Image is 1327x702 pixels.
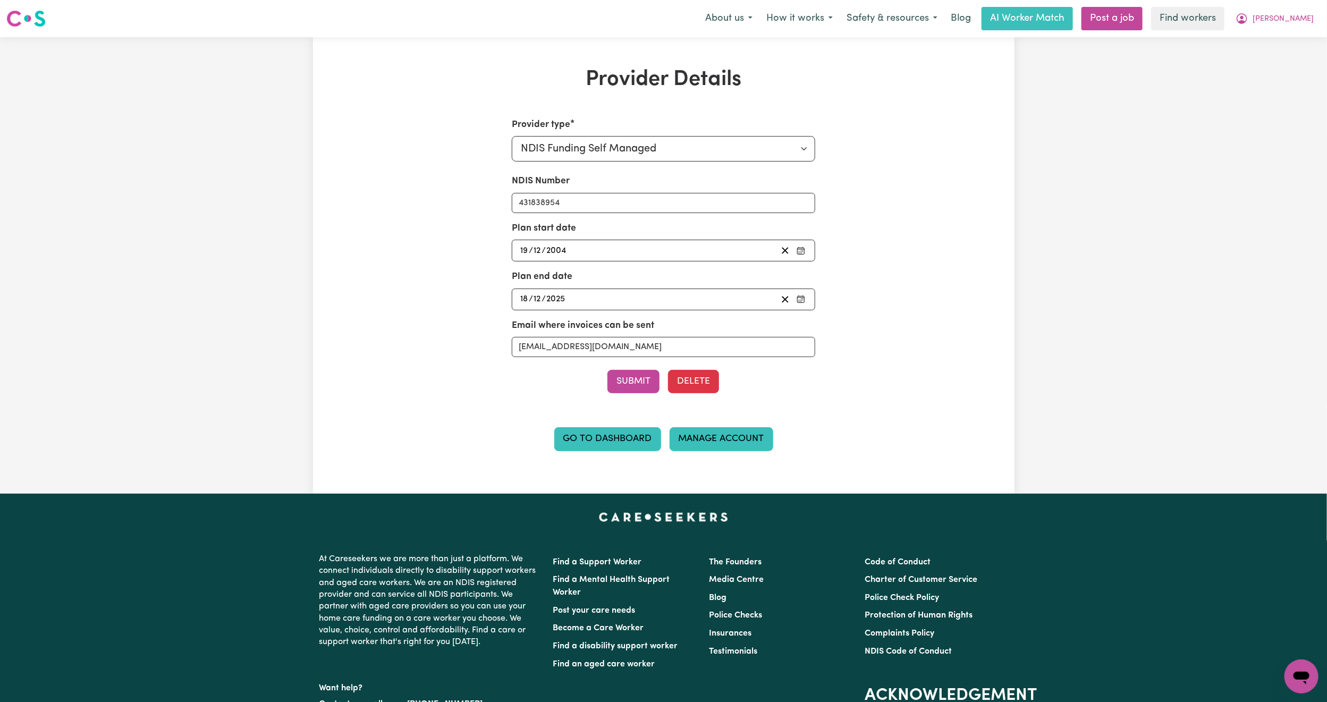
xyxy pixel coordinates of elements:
[512,337,815,357] input: e.g. nat.mc@myplanmanager.com.au
[529,246,533,256] span: /
[709,647,757,656] a: Testimonials
[546,292,566,307] input: ----
[6,9,46,28] img: Careseekers logo
[6,6,46,31] a: Careseekers logo
[865,558,931,566] a: Code of Conduct
[319,549,540,653] p: At Careseekers we are more than just a platform. We connect individuals directly to disability su...
[709,611,762,620] a: Police Checks
[865,576,977,584] a: Charter of Customer Service
[542,246,546,256] span: /
[512,193,815,213] input: Enter your NDIS number
[840,7,944,30] button: Safety & resources
[944,7,977,30] a: Blog
[319,678,540,694] p: Want help?
[865,594,939,602] a: Police Check Policy
[709,629,751,638] a: Insurances
[436,67,891,92] h1: Provider Details
[698,7,759,30] button: About us
[777,243,793,258] button: Clear plan start date
[599,513,728,521] a: Careseekers home page
[982,7,1073,30] a: AI Worker Match
[1229,7,1321,30] button: My Account
[793,292,808,307] button: Pick your plan end date
[709,594,726,602] a: Blog
[554,427,661,451] a: Go to Dashboard
[553,558,642,566] a: Find a Support Worker
[512,270,572,284] label: Plan end date
[607,370,660,393] button: Submit
[553,576,670,597] a: Find a Mental Health Support Worker
[553,624,644,632] a: Become a Care Worker
[709,558,762,566] a: The Founders
[512,222,576,235] label: Plan start date
[1284,659,1318,693] iframe: Button to launch messaging window, conversation in progress
[865,611,973,620] a: Protection of Human Rights
[512,319,654,333] label: Email where invoices can be sent
[777,292,793,307] button: Clear plan end date
[865,629,934,638] a: Complaints Policy
[553,660,655,669] a: Find an aged care worker
[670,427,773,451] a: Manage Account
[520,292,529,307] input: --
[759,7,840,30] button: How it works
[553,642,678,650] a: Find a disability support worker
[542,294,546,304] span: /
[1081,7,1143,30] a: Post a job
[512,174,570,188] label: NDIS Number
[793,243,808,258] button: Pick your plan start date
[709,576,764,584] a: Media Centre
[668,370,719,393] button: Delete
[512,118,570,132] label: Provider type
[865,647,952,656] a: NDIS Code of Conduct
[529,294,533,304] span: /
[1253,13,1314,25] span: [PERSON_NAME]
[533,292,542,307] input: --
[520,243,529,258] input: --
[553,606,636,615] a: Post your care needs
[1151,7,1224,30] a: Find workers
[533,243,542,258] input: --
[546,243,567,258] input: ----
